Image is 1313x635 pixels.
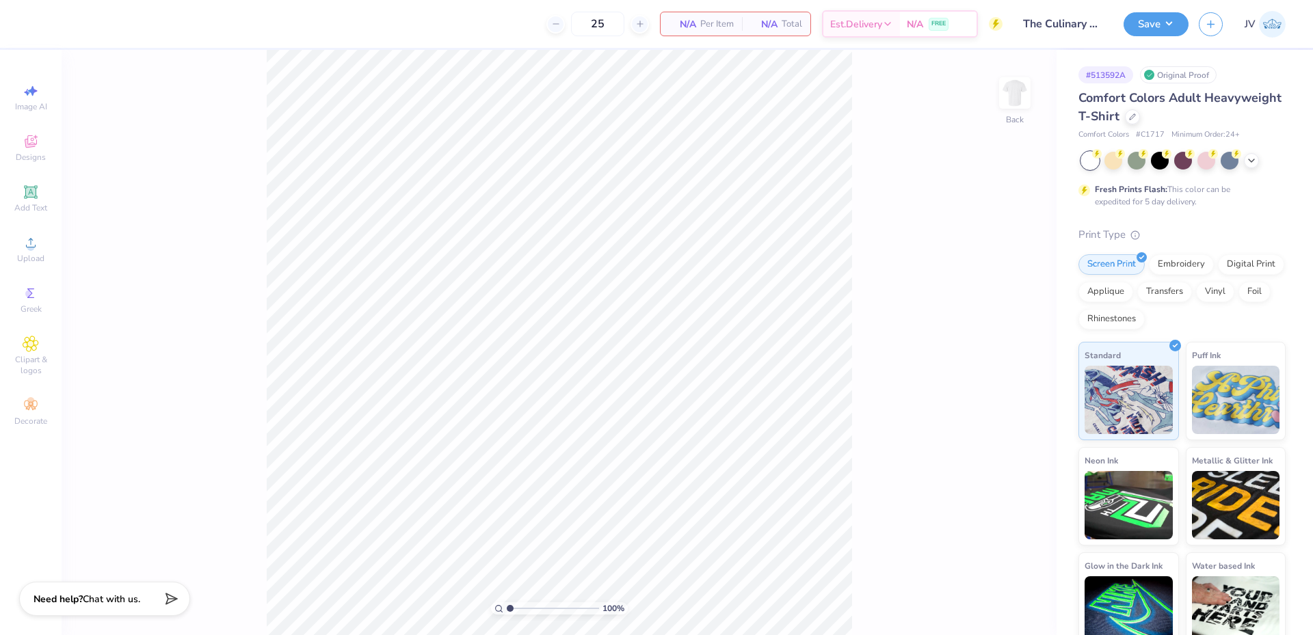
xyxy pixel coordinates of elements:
div: Transfers [1137,282,1192,302]
div: Foil [1238,282,1271,302]
a: JV [1245,11,1286,38]
img: Puff Ink [1192,366,1280,434]
span: Clipart & logos [7,354,55,376]
strong: Need help? [34,593,83,606]
span: Neon Ink [1085,453,1118,468]
img: Standard [1085,366,1173,434]
div: Embroidery [1149,254,1214,275]
div: # 513592A [1078,66,1133,83]
span: Comfort Colors Adult Heavyweight T-Shirt [1078,90,1282,124]
span: Puff Ink [1192,348,1221,362]
img: Metallic & Glitter Ink [1192,471,1280,539]
span: FREE [931,19,946,29]
div: Rhinestones [1078,309,1145,329]
span: # C1717 [1136,129,1165,141]
span: Designs [16,152,46,163]
span: JV [1245,16,1256,32]
span: Est. Delivery [830,17,882,31]
span: Add Text [14,202,47,213]
span: Water based Ink [1192,558,1255,573]
span: Image AI [15,101,47,112]
img: Jo Vincent [1259,11,1286,38]
span: Standard [1085,348,1121,362]
button: Save [1124,12,1189,36]
span: Chat with us. [83,593,140,606]
span: Decorate [14,416,47,427]
span: N/A [750,17,778,31]
div: Digital Print [1218,254,1284,275]
div: This color can be expedited for 5 day delivery. [1095,183,1263,208]
span: Upload [17,253,44,264]
span: N/A [907,17,923,31]
strong: Fresh Prints Flash: [1095,184,1167,195]
img: Neon Ink [1085,471,1173,539]
div: Applique [1078,282,1133,302]
span: Metallic & Glitter Ink [1192,453,1273,468]
span: Per Item [700,17,734,31]
div: Original Proof [1140,66,1217,83]
span: Comfort Colors [1078,129,1129,141]
span: Total [782,17,802,31]
span: Glow in the Dark Ink [1085,558,1163,573]
span: N/A [669,17,696,31]
input: – – [571,12,624,36]
span: Minimum Order: 24 + [1171,129,1240,141]
input: Untitled Design [1013,10,1113,38]
div: Print Type [1078,227,1286,243]
div: Vinyl [1196,282,1234,302]
div: Screen Print [1078,254,1145,275]
div: Back [1006,113,1024,126]
span: Greek [21,303,42,314]
span: 100 % [602,602,624,614]
img: Back [1001,79,1029,107]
